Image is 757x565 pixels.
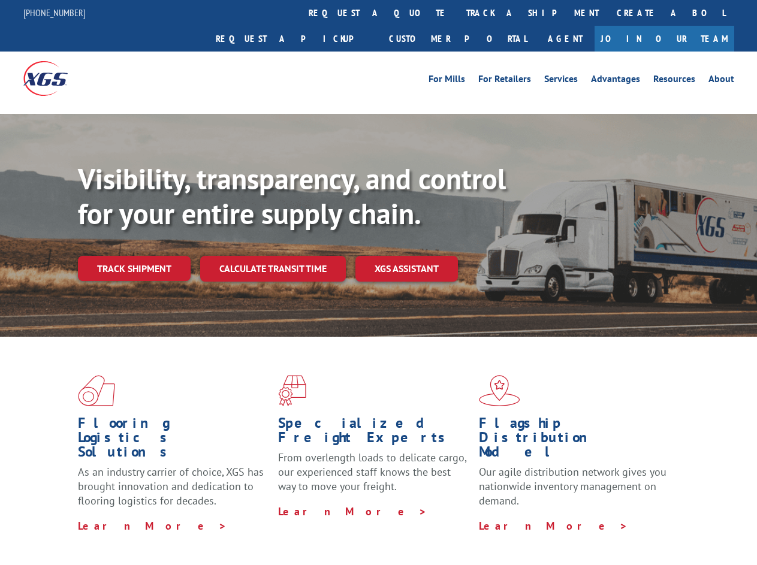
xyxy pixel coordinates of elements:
[278,375,306,406] img: xgs-icon-focused-on-flooring-red
[479,375,520,406] img: xgs-icon-flagship-distribution-model-red
[78,160,506,232] b: Visibility, transparency, and control for your entire supply chain.
[544,74,578,87] a: Services
[479,519,628,533] a: Learn More >
[23,7,86,19] a: [PHONE_NUMBER]
[478,74,531,87] a: For Retailers
[278,504,427,518] a: Learn More >
[380,26,536,52] a: Customer Portal
[78,416,269,465] h1: Flooring Logistics Solutions
[78,375,115,406] img: xgs-icon-total-supply-chain-intelligence-red
[78,519,227,533] a: Learn More >
[78,465,264,507] span: As an industry carrier of choice, XGS has brought innovation and dedication to flooring logistics...
[536,26,595,52] a: Agent
[653,74,695,87] a: Resources
[429,74,465,87] a: For Mills
[78,256,191,281] a: Track shipment
[355,256,458,282] a: XGS ASSISTANT
[278,451,469,504] p: From overlength loads to delicate cargo, our experienced staff knows the best way to move your fr...
[591,74,640,87] a: Advantages
[479,416,670,465] h1: Flagship Distribution Model
[200,256,346,282] a: Calculate transit time
[595,26,734,52] a: Join Our Team
[278,416,469,451] h1: Specialized Freight Experts
[708,74,734,87] a: About
[207,26,380,52] a: Request a pickup
[479,465,666,507] span: Our agile distribution network gives you nationwide inventory management on demand.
